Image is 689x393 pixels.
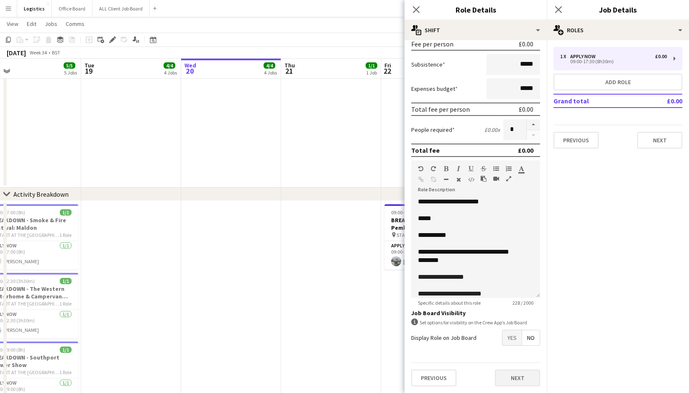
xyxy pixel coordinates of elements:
button: Previous [411,370,456,386]
button: Next [495,370,540,386]
div: £0.00 [519,105,533,113]
div: £0.00 [655,54,667,59]
span: Yes [502,330,522,345]
span: Jobs [45,20,57,28]
span: 1 Role [59,232,72,238]
div: £0.00 [519,40,533,48]
span: Tue [85,62,94,69]
span: No [522,330,540,345]
button: Previous [553,132,599,149]
a: Comms [62,18,88,29]
div: [DATE] [7,49,26,57]
span: 228 / 2000 [506,300,540,306]
span: 4/4 [264,62,275,69]
span: Comms [66,20,85,28]
button: Undo [418,165,424,172]
label: Expenses budget [411,85,458,92]
div: 5 Jobs [64,69,77,76]
button: Underline [468,165,474,172]
h3: Job Board Visibility [411,309,540,317]
td: £0.00 [643,94,682,108]
div: 4 Jobs [164,69,177,76]
a: View [3,18,22,29]
div: Fee per person [411,40,453,48]
span: 1 Role [59,369,72,375]
span: Specific details about this role [411,300,487,306]
button: Logistics [17,0,52,17]
button: Italic [456,165,461,172]
div: Roles [547,20,689,40]
span: Week 34 [28,49,49,56]
span: Fri [384,62,391,69]
h3: Job Details [547,4,689,15]
label: Subsistence [411,61,445,68]
span: 1/1 [60,347,72,353]
div: 1 x [560,54,570,59]
td: Grand total [553,94,643,108]
app-card-role: APPLY NOW1/109:00-17:00 (8h)[PERSON_NAME] [384,241,478,270]
div: £0.00 [518,146,533,154]
span: 5/5 [64,62,75,69]
button: Fullscreen [506,175,512,182]
button: Clear Formatting [456,176,461,183]
app-job-card: 09:00-17:00 (8h)1/1BREAKDOWN - Pembrokeshire County Show START AT THE [GEOGRAPHIC_DATA]1 RoleAPPL... [384,204,478,270]
button: Ordered List [506,165,512,172]
h3: Role Details [405,4,547,15]
button: Insert video [493,175,499,182]
div: 4 Jobs [264,69,277,76]
span: Wed [184,62,196,69]
span: Edit [27,20,36,28]
span: 1 Role [59,301,72,307]
label: People required [411,126,455,134]
span: 1/1 [60,278,72,284]
h3: BREAKDOWN - Pembrokeshire County Show [384,216,478,231]
div: Set options for visibility on the Crew App’s Job Board [411,319,540,326]
button: Strikethrough [481,165,487,172]
span: START AT THE [GEOGRAPHIC_DATA] [397,232,459,238]
div: APPLY NOW [570,54,599,59]
button: Add role [553,74,682,90]
span: 21 [283,66,295,76]
div: Total fee [411,146,440,154]
div: Shift [405,20,547,40]
button: ALL Client Job Board [92,0,150,17]
span: Thu [284,62,295,69]
a: Edit [23,18,40,29]
span: 22 [383,66,391,76]
span: 09:00-17:00 (8h) [391,209,425,216]
div: 09:00-17:30 (8h30m) [560,59,667,64]
button: Text Color [518,165,524,172]
div: Total fee per person [411,105,470,113]
button: Increase [527,119,540,130]
div: BST [52,49,60,56]
div: 1 Job [366,69,377,76]
span: 1/1 [60,209,72,216]
span: 4/4 [164,62,175,69]
span: View [7,20,18,28]
div: Activity Breakdown [13,190,69,198]
button: Next [637,132,682,149]
a: Jobs [41,18,61,29]
span: 19 [83,66,94,76]
button: HTML Code [468,176,474,183]
button: Horizontal Line [443,176,449,183]
button: Bold [443,165,449,172]
span: 20 [183,66,196,76]
span: 1/1 [366,62,377,69]
button: Office Board [52,0,92,17]
div: £0.00 x [484,126,500,134]
button: Redo [430,165,436,172]
label: Display Role on Job Board [411,334,476,342]
button: Paste as plain text [481,175,487,182]
button: Unordered List [493,165,499,172]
